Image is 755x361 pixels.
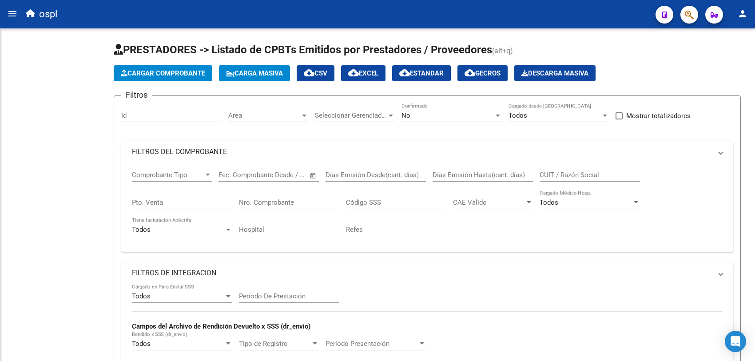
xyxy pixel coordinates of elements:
span: Comprobante Tipo [132,171,204,179]
input: Fecha fin [262,171,306,179]
span: No [401,111,410,119]
span: Mostrar totalizadores [626,111,691,121]
div: Open Intercom Messenger [725,331,746,352]
span: Seleccionar Gerenciador [315,111,387,119]
span: EXCEL [348,69,378,77]
button: CSV [297,65,334,81]
span: Area [228,111,300,119]
button: Open calendar [308,171,318,181]
span: Tipo de Registro [239,340,311,348]
h3: Filtros [121,89,152,101]
button: Carga Masiva [219,65,290,81]
mat-icon: menu [7,8,18,19]
span: CSV [304,69,327,77]
mat-icon: cloud_download [304,67,314,78]
button: EXCEL [341,65,385,81]
span: (alt+q) [492,47,513,55]
mat-icon: cloud_download [399,67,410,78]
span: Gecros [465,69,501,77]
span: CAE Válido [453,198,525,206]
span: Todos [132,226,151,234]
mat-expansion-panel-header: FILTROS DE INTEGRACION [121,262,733,284]
mat-panel-title: FILTROS DEL COMPROBANTE [132,147,712,157]
mat-icon: person [737,8,748,19]
button: Cargar Comprobante [114,65,212,81]
span: Cargar Comprobante [121,69,205,77]
div: FILTROS DEL COMPROBANTE [121,163,733,252]
span: Período Presentación [326,340,418,348]
span: Carga Masiva [226,69,283,77]
span: PRESTADORES -> Listado de CPBTs Emitidos por Prestadores / Proveedores [114,44,492,56]
span: Todos [509,111,527,119]
button: Gecros [457,65,508,81]
mat-icon: cloud_download [348,67,359,78]
input: Fecha inicio [219,171,254,179]
span: Descarga Masiva [521,69,588,77]
mat-expansion-panel-header: FILTROS DEL COMPROBANTE [121,141,733,163]
app-download-masive: Descarga masiva de comprobantes (adjuntos) [514,65,596,81]
button: Descarga Masiva [514,65,596,81]
span: Todos [540,198,558,206]
button: Estandar [392,65,451,81]
span: Todos [132,340,151,348]
mat-panel-title: FILTROS DE INTEGRACION [132,268,712,278]
mat-icon: cloud_download [465,67,475,78]
span: ospl [39,4,57,24]
span: Todos [132,292,151,300]
strong: Campos del Archivo de Rendición Devuelto x SSS (dr_envio) [132,322,310,330]
span: Estandar [399,69,444,77]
